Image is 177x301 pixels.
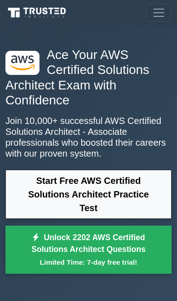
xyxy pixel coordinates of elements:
p: Join 10,000+ successful AWS Certified Solutions Architect - Associate professionals who boosted t... [5,115,172,159]
h1: Ace Your AWS Certified Solutions Architect Exam with Confidence [5,47,172,108]
button: Toggle navigation [146,4,172,22]
a: Start Free AWS Certified Solutions Architect Practice Test [5,170,172,219]
a: Unlock 2202 AWS Certified Solutions Architect QuestionsLimited Time: 7-day free trial! [5,226,172,274]
small: Limited Time: 7-day free trial! [17,257,160,267]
